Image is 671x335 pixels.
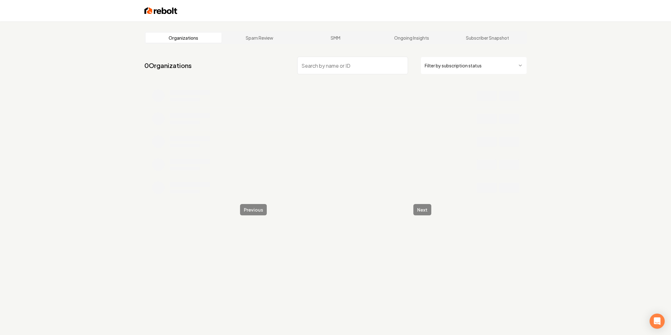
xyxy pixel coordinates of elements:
[144,61,192,70] a: 0Organizations
[297,57,408,74] input: Search by name or ID
[373,33,450,43] a: Ongoing Insights
[298,33,374,43] a: SMM
[144,6,177,15] img: Rebolt Logo
[650,314,665,329] div: Open Intercom Messenger
[450,33,526,43] a: Subscriber Snapshot
[146,33,222,43] a: Organizations
[221,33,298,43] a: Spam Review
